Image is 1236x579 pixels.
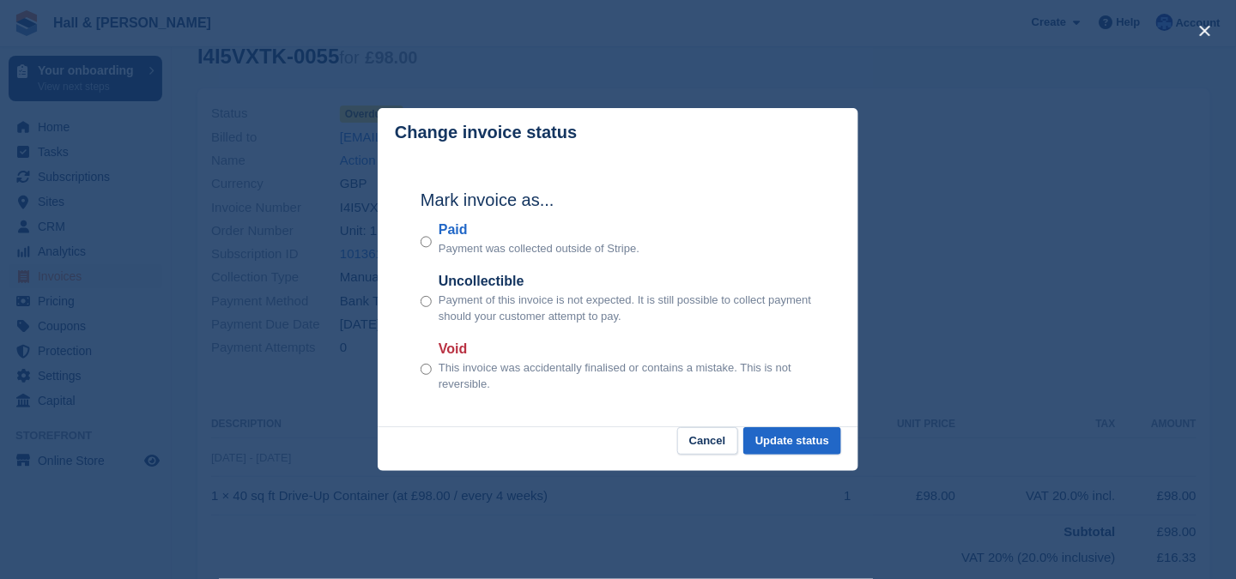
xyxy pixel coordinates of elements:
[439,359,815,393] p: This invoice was accidentally finalised or contains a mistake. This is not reversible.
[743,427,841,455] button: Update status
[421,187,815,213] h2: Mark invoice as...
[439,339,815,359] label: Void
[677,427,738,455] button: Cancel
[439,271,815,292] label: Uncollectible
[1191,17,1219,45] button: close
[439,292,815,325] p: Payment of this invoice is not expected. It is still possible to collect payment should your cust...
[439,240,639,257] p: Payment was collected outside of Stripe.
[395,123,577,142] p: Change invoice status
[439,220,639,240] label: Paid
